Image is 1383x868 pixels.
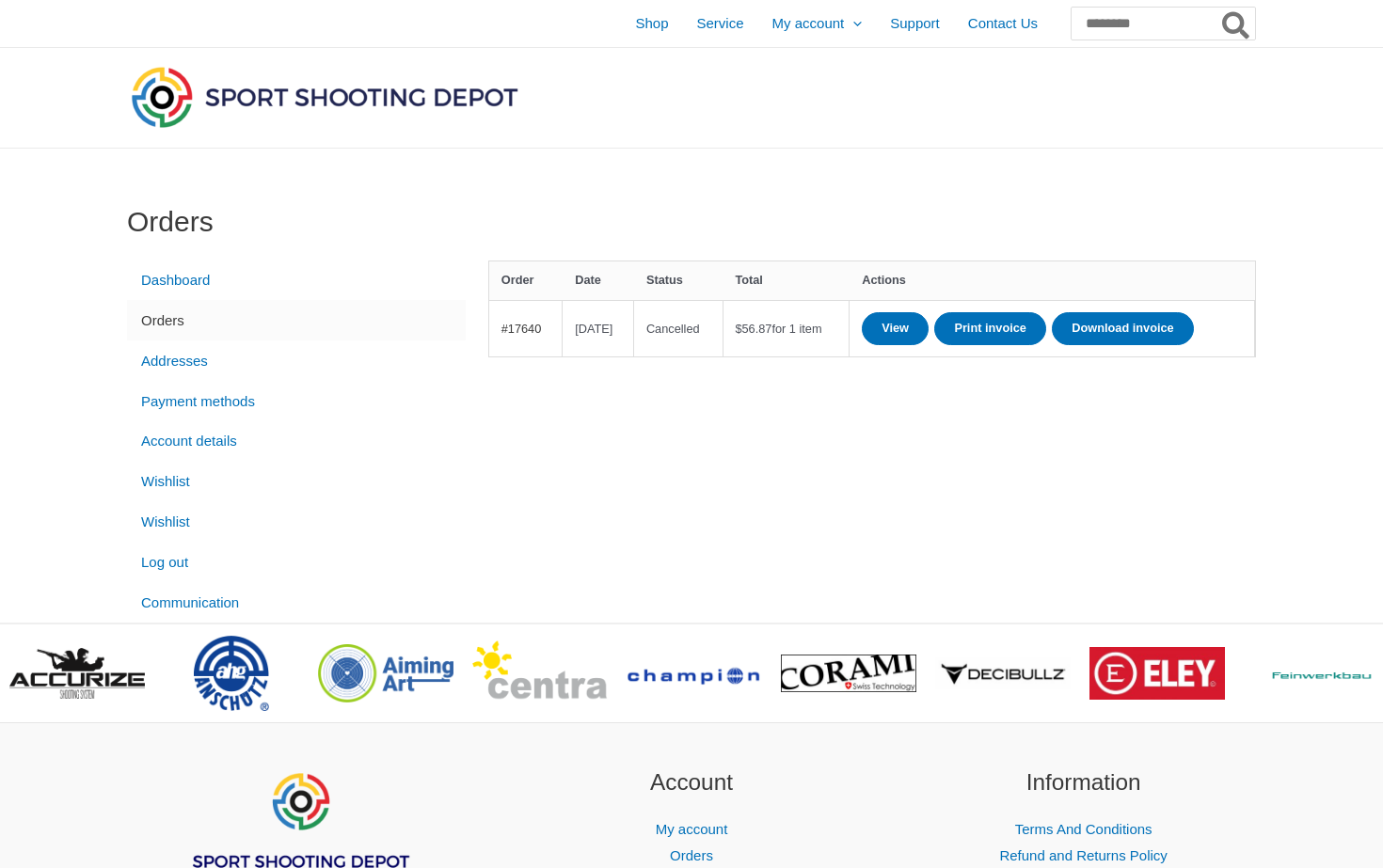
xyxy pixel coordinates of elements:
a: Orders [670,847,713,863]
a: View order number 17640 [501,322,542,336]
a: Payment methods [127,381,466,421]
span: Order [501,273,534,287]
a: View order 17640 [862,312,929,345]
span: 56.87 [735,322,771,336]
a: Log out [127,542,466,582]
span: Status [646,273,683,287]
a: Dashboard [127,260,466,301]
a: Orders [127,300,466,340]
span: Total [735,273,763,287]
nav: Account pages [127,260,466,623]
a: Communication [127,582,466,623]
span: $ [735,322,741,336]
a: Addresses [127,340,466,381]
span: Actions [862,273,906,287]
h2: Account [519,765,865,800]
a: Wishlist [127,462,466,502]
td: for 1 item [723,300,850,356]
a: Print invoice order number 17640 [934,312,1046,345]
a: My account [656,821,728,837]
h2: Information [911,765,1256,800]
a: Account details [127,421,466,462]
a: Download invoice order number 17640 [1052,312,1193,345]
img: brand logo [1089,647,1225,700]
span: Date [575,273,601,287]
button: Search [1218,8,1255,39]
a: Wishlist [127,502,466,543]
img: Sport Shooting Depot [127,62,522,132]
td: Cancelled [634,300,723,356]
a: Refund and Returns Policy [999,847,1167,863]
h1: Orders [127,205,1256,239]
time: [DATE] [575,322,612,336]
a: Terms And Conditions [1015,821,1152,837]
